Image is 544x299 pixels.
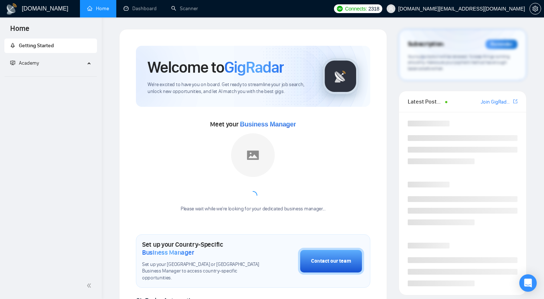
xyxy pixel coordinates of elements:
[247,190,258,201] span: loading
[19,60,39,66] span: Academy
[148,81,311,95] span: We're excited to have you on board. Get ready to streamline your job search, unlock new opportuni...
[322,58,359,94] img: gigradar-logo.png
[485,40,517,49] div: Reminder
[337,6,343,12] img: upwork-logo.png
[311,257,351,265] div: Contact our team
[171,5,198,12] a: searchScanner
[408,54,510,71] span: Your subscription will be renewed. To keep things running smoothly, make sure your payment method...
[210,120,296,128] span: Meet your
[298,248,364,275] button: Contact our team
[529,6,541,12] a: setting
[224,57,284,77] span: GigRadar
[87,5,109,12] a: homeHome
[6,3,17,15] img: logo
[408,38,444,50] span: Subscription
[4,23,35,39] span: Home
[240,121,296,128] span: Business Manager
[10,43,15,48] span: rocket
[368,5,379,13] span: 2318
[513,98,517,105] a: export
[142,241,262,256] h1: Set up your Country-Specific
[176,206,330,213] div: Please wait while we're looking for your dedicated business manager...
[124,5,157,12] a: dashboardDashboard
[142,261,262,282] span: Set up your [GEOGRAPHIC_DATA] or [GEOGRAPHIC_DATA] Business Manager to access country-specific op...
[4,39,97,53] li: Getting Started
[10,60,39,66] span: Academy
[388,6,394,11] span: user
[513,98,517,104] span: export
[4,73,97,78] li: Academy Homepage
[529,3,541,15] button: setting
[19,43,54,49] span: Getting Started
[142,249,194,256] span: Business Manager
[148,57,284,77] h1: Welcome to
[10,60,15,65] span: fund-projection-screen
[530,6,541,12] span: setting
[481,98,512,106] a: Join GigRadar Slack Community
[519,274,537,292] div: Open Intercom Messenger
[231,133,275,177] img: placeholder.png
[408,97,443,106] span: Latest Posts from the GigRadar Community
[345,5,367,13] span: Connects:
[86,282,94,289] span: double-left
